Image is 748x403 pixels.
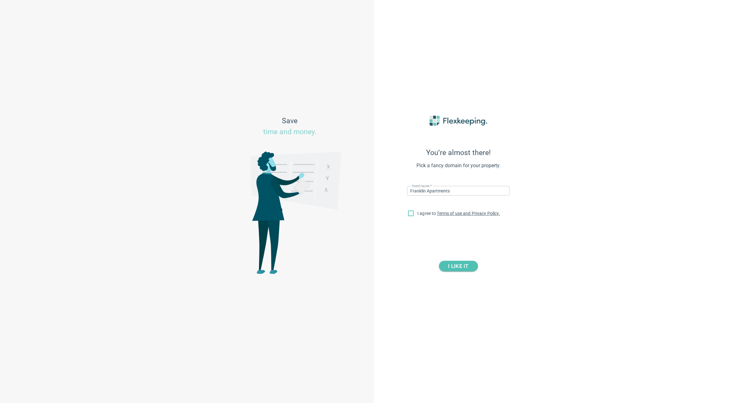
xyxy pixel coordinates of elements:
span: I LIKE IT [448,261,468,271]
span: Pick a fancy domain for your property. [390,162,527,169]
span: You’re almost there! [390,148,527,157]
span: I agree to [417,211,500,216]
button: I LIKE IT [439,261,478,271]
span: time and money. [263,128,317,136]
a: Terms of use and Privacy Policy. [437,211,500,216]
span: Save [263,116,317,138]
